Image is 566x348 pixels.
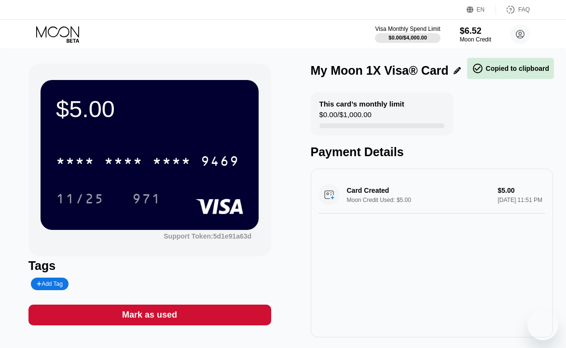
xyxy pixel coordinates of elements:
div: $0.00 / $4,000.00 [388,35,427,40]
div: $6.52Moon Credit [460,26,491,43]
div: Mark as used [122,309,177,321]
div: FAQ [496,5,530,14]
div: Support Token: 5d1e91a63d [164,232,251,240]
div: 11/25 [49,187,111,211]
div: Copied to clipboard [472,63,549,74]
span:  [472,63,483,74]
div: Add Tag [37,281,63,287]
div: Tags [28,259,271,273]
div: FAQ [518,6,530,13]
div: Visa Monthly Spend Limit [375,26,440,32]
div: 971 [125,187,168,211]
div: 971 [132,192,161,208]
div: 11/25 [56,192,104,208]
div: My Moon 1X Visa® Card [311,64,449,78]
div: $6.52 [460,26,491,36]
div: $0.00 / $1,000.00 [319,110,372,123]
div: Visa Monthly Spend Limit$0.00/$4,000.00 [375,26,440,43]
div: Mark as used [28,305,271,325]
div: Support Token:5d1e91a63d [164,232,251,240]
div: This card’s monthly limit [319,100,404,108]
div: EN [467,5,496,14]
div: Payment Details [311,145,553,159]
iframe: Button to launch messaging window [527,309,558,340]
div: 9469 [201,155,239,170]
div: $5.00 [56,95,243,122]
div: EN [477,6,485,13]
div: Moon Credit [460,36,491,43]
div: Add Tag [31,278,69,290]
